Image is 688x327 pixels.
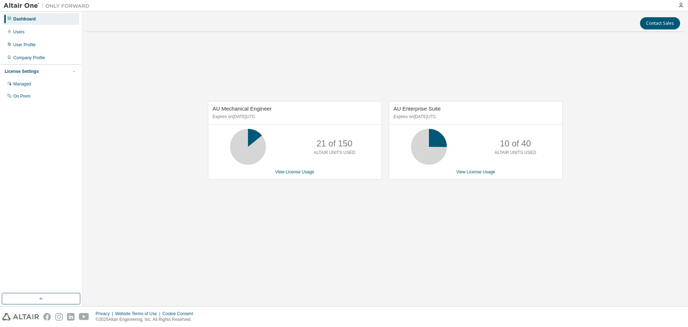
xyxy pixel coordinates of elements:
[640,17,680,29] button: Contact Sales
[13,81,31,87] div: Managed
[13,29,24,35] div: Users
[5,69,39,74] div: License Settings
[275,169,314,174] a: View License Usage
[393,106,441,112] span: AU Enterprise Suite
[79,313,89,321] img: youtube.svg
[494,150,536,156] p: ALTAIR UNITS USED
[96,311,115,317] div: Privacy
[13,93,30,99] div: On Prem
[212,114,375,120] p: Expires on [DATE] UTC
[96,317,197,323] p: © 2025 Altair Engineering, Inc. All Rights Reserved.
[162,311,197,317] div: Cookie Consent
[4,2,93,9] img: Altair One
[115,311,162,317] div: Website Terms of Use
[13,16,36,22] div: Dashboard
[456,169,495,174] a: View License Usage
[500,137,531,150] p: 10 of 40
[55,313,63,321] img: instagram.svg
[2,313,39,321] img: altair_logo.svg
[212,106,272,112] span: AU Mechanical Engineer
[393,114,556,120] p: Expires on [DATE] UTC
[67,313,75,321] img: linkedin.svg
[43,313,51,321] img: facebook.svg
[314,150,355,156] p: ALTAIR UNITS USED
[13,42,36,48] div: User Profile
[13,55,45,61] div: Company Profile
[316,137,352,150] p: 21 of 150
